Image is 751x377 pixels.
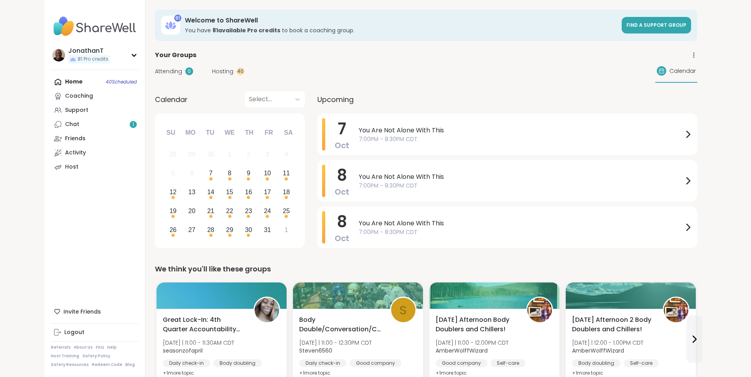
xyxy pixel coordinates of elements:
[359,135,683,143] span: 7:00PM - 8:30PM CDT
[64,329,84,336] div: Logout
[283,187,290,197] div: 18
[78,56,108,63] span: 81 Pro credits
[264,206,271,216] div: 24
[264,225,271,235] div: 31
[226,187,233,197] div: 15
[240,221,257,238] div: Choose Thursday, October 30th, 2025
[188,187,196,197] div: 13
[285,149,288,160] div: 4
[278,184,295,201] div: Choose Saturday, October 18th, 2025
[278,202,295,219] div: Choose Saturday, October 25th, 2025
[165,165,182,182] div: Not available Sunday, October 5th, 2025
[170,206,177,216] div: 19
[165,202,182,219] div: Choose Sunday, October 19th, 2025
[183,221,200,238] div: Choose Monday, October 27th, 2025
[278,146,295,163] div: Not available Saturday, October 4th, 2025
[359,219,683,228] span: You Are Not Alone With This
[165,221,182,238] div: Choose Sunday, October 26th, 2025
[170,149,177,160] div: 28
[213,359,262,367] div: Body doubling
[185,67,193,75] div: 0
[245,206,252,216] div: 23
[212,67,233,76] span: Hosting
[51,345,71,350] a: Referrals
[207,225,214,235] div: 28
[202,221,219,238] div: Choose Tuesday, October 28th, 2025
[335,186,349,197] span: Oct
[221,146,238,163] div: Not available Wednesday, October 1st, 2025
[96,345,104,350] a: FAQ
[170,187,177,197] div: 12
[171,168,175,178] div: 5
[240,202,257,219] div: Choose Thursday, October 23rd, 2025
[65,106,88,114] div: Support
[221,202,238,219] div: Choose Wednesday, October 22nd, 2025
[183,202,200,219] div: Choose Monday, October 20th, 2025
[155,264,697,275] div: We think you'll like these groups
[359,228,683,236] span: 7:00PM - 8:30PM CDT
[335,233,349,244] span: Oct
[188,225,196,235] div: 27
[285,225,288,235] div: 1
[337,211,347,233] span: 8
[260,124,278,141] div: Fr
[299,315,381,334] span: Body Double/Conversation/Chill
[245,187,252,197] div: 16
[155,50,196,60] span: Your Groups
[436,347,488,355] b: AmberWolffWizard
[264,168,271,178] div: 10
[240,165,257,182] div: Choose Thursday, October 9th, 2025
[51,353,79,359] a: Host Training
[359,172,683,182] span: You Are Not Alone With This
[125,362,135,368] a: Blog
[65,135,86,143] div: Friends
[65,92,93,100] div: Coaching
[572,339,643,347] span: [DATE] | 12:00 - 1:00PM CDT
[183,184,200,201] div: Choose Monday, October 13th, 2025
[264,187,271,197] div: 17
[51,160,139,174] a: Host
[174,15,181,22] div: 81
[163,339,234,347] span: [DATE] | 11:00 - 11:30AM CDT
[266,149,269,160] div: 3
[183,165,200,182] div: Not available Monday, October 6th, 2025
[202,146,219,163] div: Not available Tuesday, September 30th, 2025
[51,117,139,132] a: Chat1
[259,146,276,163] div: Not available Friday, October 3rd, 2025
[202,202,219,219] div: Choose Tuesday, October 21st, 2025
[212,26,280,34] b: 81 available Pro credit s
[280,124,297,141] div: Sa
[436,339,509,347] span: [DATE] | 11:00 - 12:00PM CDT
[228,168,231,178] div: 8
[669,67,696,75] span: Calendar
[107,345,117,350] a: Help
[317,94,354,105] span: Upcoming
[278,165,295,182] div: Choose Saturday, October 11th, 2025
[572,315,654,334] span: [DATE] Afternoon 2 Body Doublers and Chillers!
[259,184,276,201] div: Choose Friday, October 17th, 2025
[626,22,686,28] span: Find a support group
[51,89,139,103] a: Coaching
[51,146,139,160] a: Activity
[572,347,624,355] b: AmberWolffWizard
[51,362,89,368] a: Safety Resources
[190,168,194,178] div: 6
[209,168,212,178] div: 7
[622,17,691,33] a: Find a support group
[240,184,257,201] div: Choose Thursday, October 16th, 2025
[207,187,214,197] div: 14
[436,359,487,367] div: Good company
[52,49,65,61] img: JonathanT
[170,225,177,235] div: 26
[278,221,295,238] div: Choose Saturday, November 1st, 2025
[188,206,196,216] div: 20
[337,164,347,186] span: 8
[338,118,346,140] span: 7
[283,206,290,216] div: 25
[240,146,257,163] div: Not available Thursday, October 2nd, 2025
[163,347,203,355] b: seasonzofapril
[65,163,78,171] div: Host
[237,67,244,75] div: 40
[245,225,252,235] div: 30
[240,124,258,141] div: Th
